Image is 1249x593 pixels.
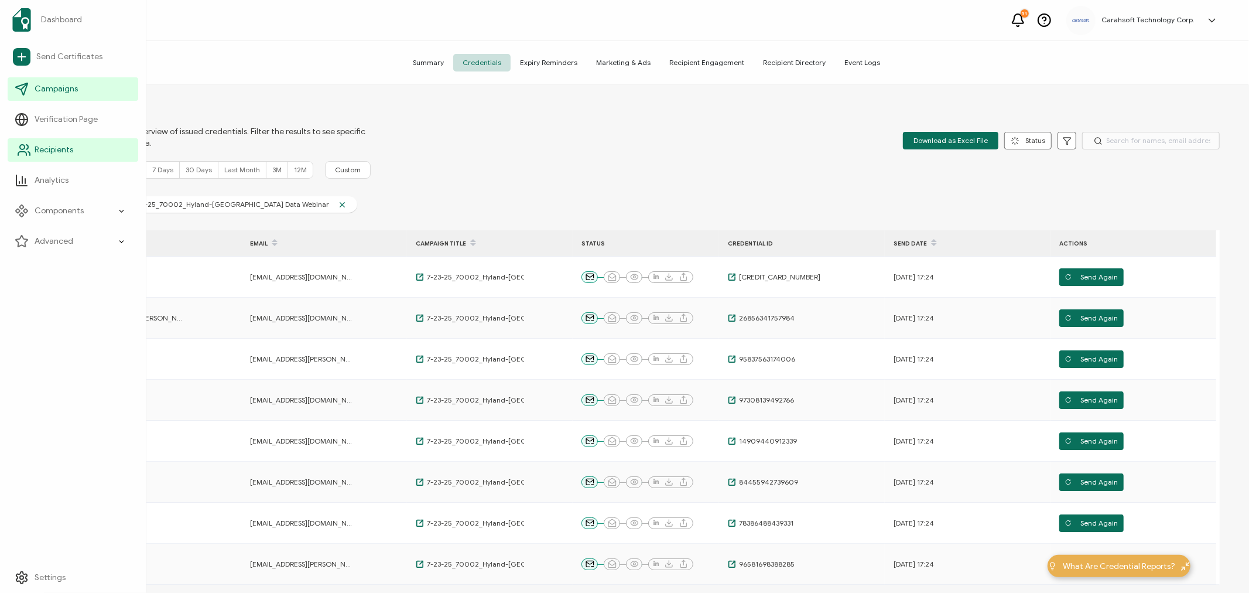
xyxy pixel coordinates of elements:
[35,572,66,584] span: Settings
[250,560,353,569] span: [EMAIL_ADDRESS][PERSON_NAME][DOMAIN_NAME][US_STATE]
[1065,309,1118,327] span: Send Again
[424,519,541,528] span: 7-23-25_70002_Hyland-[GEOGRAPHIC_DATA] Data Webinar
[736,355,795,364] span: 95837563174006
[224,165,260,174] span: Last Month
[453,54,511,71] span: Credentials
[894,272,934,282] span: [DATE] 17:24
[8,4,138,36] a: Dashboard
[35,236,73,247] span: Advanced
[294,165,307,174] span: 12M
[325,161,371,179] button: Custom
[728,560,795,569] a: 96581698388285
[272,165,282,174] span: 3M
[41,14,82,26] span: Dashboard
[885,233,1002,253] div: Send Date
[424,355,541,364] span: 7-23-25_70002_Hyland-[GEOGRAPHIC_DATA] Data Webinar
[73,114,366,126] span: CREDENTIALS
[8,43,138,70] a: Send Certificates
[250,313,353,323] span: [EMAIL_ADDRESS][DOMAIN_NAME]
[1082,132,1220,149] input: Search for names, email addresses, and IDs
[8,566,138,589] a: Settings
[35,205,84,217] span: Components
[403,54,453,71] span: Summary
[152,165,173,174] span: 7 Days
[660,54,754,71] span: Recipient Engagement
[36,51,102,63] span: Send Certificates
[1181,562,1190,571] img: minimize-icon.svg
[728,313,795,323] a: 26856341757984
[736,560,795,569] span: 96581698388285
[250,272,353,282] span: [EMAIL_ADDRESS][DOMAIN_NAME]
[8,138,138,162] a: Recipients
[511,54,587,71] span: Expiry Reminders
[1065,350,1118,368] span: Send Again
[186,165,212,174] span: 30 Days
[250,437,353,446] span: [EMAIL_ADDRESS][DOMAIN_NAME]
[1050,237,1168,250] div: ACTIONS
[73,126,366,149] span: You can view an overview of issued credentials. Filter the results to see specific sending histor...
[1063,560,1175,572] span: What Are Credential Reports?
[1059,514,1124,532] button: Send Again
[424,437,541,446] span: 7-23-25_70002_Hyland-[GEOGRAPHIC_DATA] Data Webinar
[736,437,797,446] span: 14909440912339
[728,519,793,528] a: 78386488439331
[407,233,524,253] div: CAMPAIGN TITLE
[250,519,353,528] span: [EMAIL_ADDRESS][DOMAIN_NAME]
[1190,537,1249,593] iframe: Chat Widget
[35,114,98,125] span: Verification Page
[894,478,934,487] span: [DATE] 17:24
[754,54,835,71] span: Recipient Directory
[1065,432,1118,450] span: Send Again
[424,272,541,282] span: 7-23-25_70002_Hyland-[GEOGRAPHIC_DATA] Data Webinar
[241,233,358,253] div: EMAIL
[35,83,78,95] span: Campaigns
[736,519,793,528] span: 78386488439331
[728,437,797,446] a: 14909440912339
[1021,9,1029,18] div: 31
[835,54,889,71] span: Event Logs
[1072,19,1090,22] img: a9ee5910-6a38-4b3f-8289-cffb42fa798b.svg
[250,396,353,405] span: [EMAIL_ADDRESS][DOMAIN_NAME]
[250,478,353,487] span: [EMAIL_ADDRESS][DOMAIN_NAME]
[1059,432,1124,450] button: Send Again
[1004,132,1052,149] button: Status
[728,396,794,405] a: 97308139492766
[728,478,798,487] a: 84455942739609
[894,355,934,364] span: [DATE] 17:24
[1065,268,1118,286] span: Send Again
[1059,350,1124,368] button: Send Again
[894,313,934,323] span: [DATE] 17:24
[903,132,998,149] button: Download as Excel File
[424,478,541,487] span: 7-23-25_70002_Hyland-[GEOGRAPHIC_DATA] Data Webinar
[250,355,353,364] span: [EMAIL_ADDRESS][PERSON_NAME][PERSON_NAME][DOMAIN_NAME]
[728,272,820,282] a: [CREDIT_CARD_NUMBER]
[12,8,31,32] img: sertifier-logomark-colored.svg
[8,77,138,101] a: Campaigns
[736,396,794,405] span: 97308139492766
[573,237,719,250] div: STATUS
[8,169,138,192] a: Analytics
[894,437,934,446] span: [DATE] 17:24
[736,272,820,282] span: [CREDIT_CARD_NUMBER]
[1059,268,1124,286] button: Send Again
[587,54,660,71] span: Marketing & Ads
[894,519,934,528] span: [DATE] 17:24
[424,396,541,405] span: 7-23-25_70002_Hyland-[GEOGRAPHIC_DATA] Data Webinar
[35,144,73,156] span: Recipients
[1065,391,1118,409] span: Send Again
[894,396,934,405] span: [DATE] 17:24
[728,355,795,364] a: 95837563174006
[35,175,69,186] span: Analytics
[8,108,138,131] a: Verification Page
[1059,391,1124,409] button: Send Again
[335,165,361,175] span: Custom
[424,560,541,569] span: 7-23-25_70002_Hyland-[GEOGRAPHIC_DATA] Data Webinar
[1065,473,1118,491] span: Send Again
[913,132,988,149] span: Download as Excel File
[736,478,798,487] span: 84455942739609
[1101,16,1195,24] h5: Carahsoft Technology Corp.
[1059,309,1124,327] button: Send Again
[1059,473,1124,491] button: Send Again
[719,237,836,250] div: CREDENTIAL ID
